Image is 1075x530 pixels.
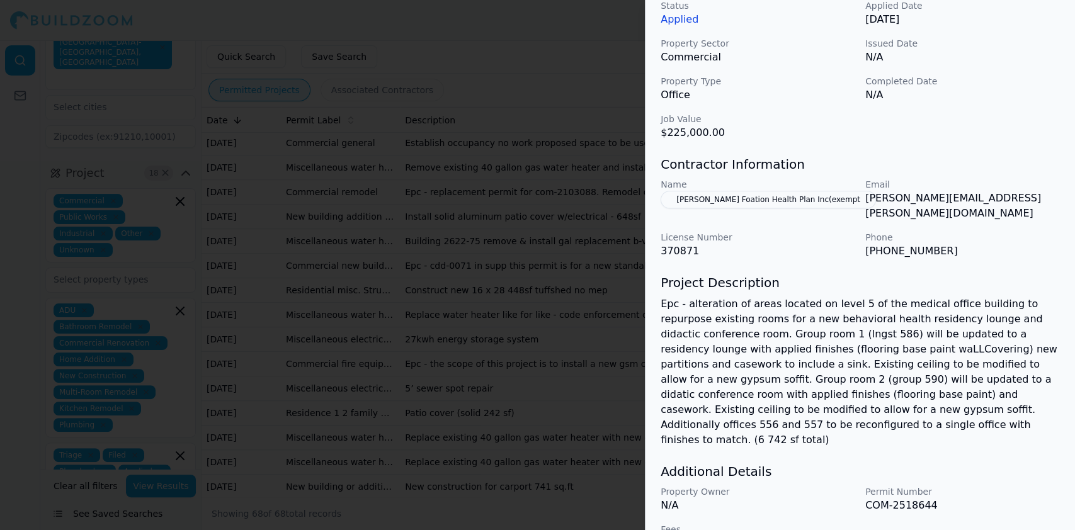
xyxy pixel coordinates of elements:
[661,50,855,65] p: Commercial
[661,37,855,50] p: Property Sector
[865,231,1060,244] p: Phone
[661,191,876,208] button: [PERSON_NAME] Foation Health Plan Inc(exempt
[865,37,1060,50] p: Issued Date
[865,50,1060,65] p: N/A
[661,485,855,498] p: Property Owner
[661,274,1060,291] h3: Project Description
[865,244,1060,259] p: [PHONE_NUMBER]
[661,87,855,103] p: Office
[865,498,1060,513] p: COM-2518644
[865,178,1060,191] p: Email
[661,125,855,140] p: $225,000.00
[661,113,855,125] p: Job Value
[661,231,855,244] p: License Number
[661,498,855,513] p: N/A
[865,12,1060,27] p: [DATE]
[661,12,855,27] p: Applied
[661,75,855,87] p: Property Type
[661,244,855,259] p: 370871
[865,485,1060,498] p: Permit Number
[865,87,1060,103] p: N/A
[661,178,855,191] p: Name
[661,463,1060,480] h3: Additional Details
[865,191,1060,221] p: [PERSON_NAME][EMAIL_ADDRESS][PERSON_NAME][DOMAIN_NAME]
[661,296,1060,448] p: Epc - alteration of areas located on level 5 of the medical office building to repurpose existing...
[865,75,1060,87] p: Completed Date
[661,155,1060,173] h3: Contractor Information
